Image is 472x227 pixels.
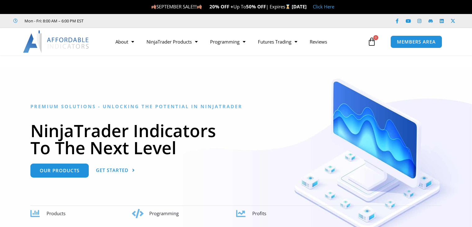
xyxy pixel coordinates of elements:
a: NinjaTrader Products [140,35,204,49]
img: LogoAI | Affordable Indicators – NinjaTrader [23,30,90,53]
h6: Premium Solutions - Unlocking the Potential in NinjaTrader [30,104,442,109]
img: 🍂 [151,4,156,9]
span: SEPTEMBER SALE!!! Up To | Expires [151,3,292,10]
span: 0 [373,35,378,40]
iframe: Customer reviews powered by Trustpilot [92,18,185,24]
img: ⌛ [285,4,290,9]
strong: 50% OFF [246,3,266,10]
span: Programming [149,210,179,216]
span: Products [47,210,65,216]
a: Our Products [30,164,89,178]
h1: NinjaTrader Indicators To The Next Level [30,122,442,156]
span: Our Products [40,168,79,173]
strong: [DATE] [292,3,307,10]
span: Profits [252,210,266,216]
a: Get Started [96,164,135,178]
a: Programming [204,35,252,49]
span: MEMBERS AREA [397,39,436,44]
span: Mon - Fri: 8:00 AM – 6:00 PM EST [23,17,83,25]
a: Reviews [303,35,333,49]
a: Click Here [313,3,334,10]
a: Futures Trading [252,35,303,49]
img: 🍂 [197,4,202,9]
a: About [109,35,140,49]
span: Get Started [96,168,128,173]
a: 0 [358,33,385,51]
nav: Menu [109,35,366,49]
a: MEMBERS AREA [390,35,442,48]
strong: 20% OFF + [209,3,233,10]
